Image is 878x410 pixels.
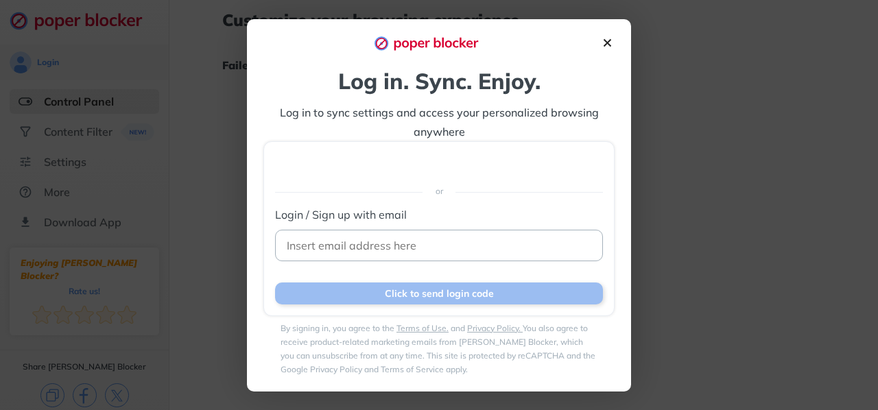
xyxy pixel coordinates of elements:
[396,323,449,333] a: Terms of Use.
[295,149,583,179] iframe: Sign in with Google Button
[280,106,602,138] span: Log in to sync settings and access your personalized browsing anywhere
[275,230,603,261] input: Insert email address here
[263,67,615,95] div: Log in. Sync. Enjoy.
[281,323,595,374] label: By signing in, you agree to the and You also agree to receive product-related marketing emails fr...
[275,175,603,208] div: or
[600,36,615,50] img: close-icon
[467,323,523,333] a: Privacy Policy.
[275,208,603,221] label: Login / Sign up with email
[374,36,490,51] img: logo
